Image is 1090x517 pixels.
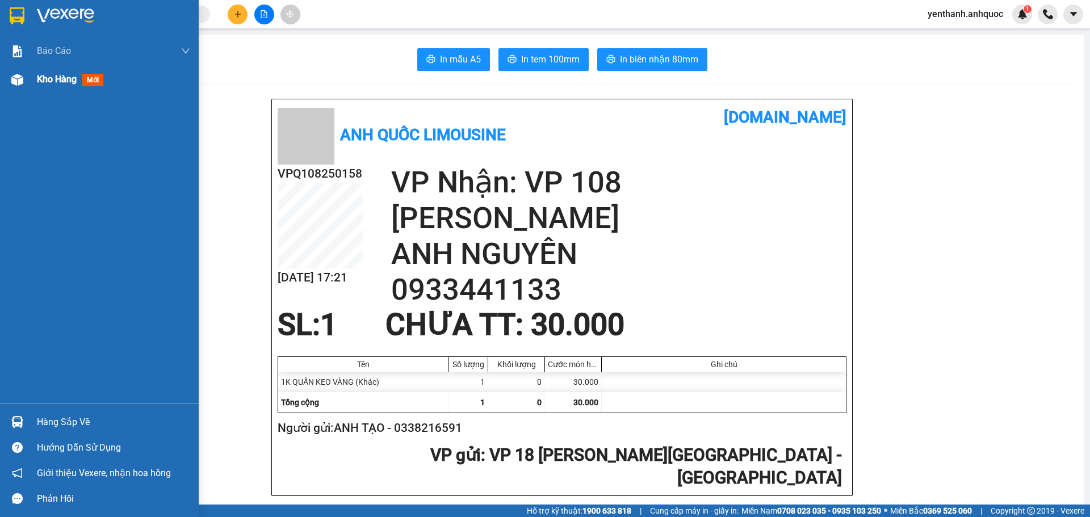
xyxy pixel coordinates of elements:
span: Gửi: [10,11,27,23]
span: caret-down [1068,9,1079,19]
span: printer [606,54,615,65]
h2: : VP 18 [PERSON_NAME][GEOGRAPHIC_DATA] - [GEOGRAPHIC_DATA] [278,444,842,490]
img: phone-icon [1043,9,1053,19]
span: message [12,493,23,504]
div: 0 [488,372,545,392]
span: 0 [537,398,542,407]
div: ANH NGUYÊN [133,37,224,51]
div: VP 18 [PERSON_NAME][GEOGRAPHIC_DATA] - [GEOGRAPHIC_DATA] [10,10,125,78]
span: Cung cấp máy in - giấy in: [650,505,739,517]
strong: 0369 525 060 [923,506,972,515]
button: file-add [254,5,274,24]
div: Hàng sắp về [37,414,190,431]
h2: VPQ108250158 [278,165,363,183]
div: 0933441133 [133,51,224,66]
span: Giới thiệu Vexere, nhận hoa hồng [37,466,171,480]
div: CHƯA TT : 30.000 [379,308,631,342]
sup: 1 [1024,5,1032,13]
div: Tên [281,360,445,369]
span: question-circle [12,442,23,453]
div: 1K QUẤN KEO VÀNG (Khác) [278,372,448,392]
img: warehouse-icon [11,416,23,428]
div: Khối lượng [491,360,542,369]
span: mới [82,74,103,86]
span: In biên nhận 80mm [620,52,698,66]
b: [DOMAIN_NAME] [724,108,846,127]
span: Tổng cộng [281,398,319,407]
h2: Người gửi: ANH TẠO - 0338216591 [278,419,842,438]
img: warehouse-icon [11,74,23,86]
div: 1 [448,372,488,392]
button: printerIn biên nhận 80mm [597,48,707,71]
span: aim [286,10,294,18]
span: Hỗ trợ kỹ thuật: [527,505,631,517]
span: ⚪️ [884,508,887,513]
span: copyright [1027,507,1035,515]
span: SL: [278,307,320,342]
img: solution-icon [11,45,23,57]
span: Báo cáo [37,44,71,58]
span: Miền Nam [741,505,881,517]
span: notification [12,468,23,478]
button: aim [280,5,300,24]
span: In mẫu A5 [440,52,481,66]
strong: 1900 633 818 [582,506,631,515]
button: caret-down [1063,5,1083,24]
button: printerIn mẫu A5 [417,48,490,71]
span: VP gửi [430,445,481,465]
span: file-add [260,10,268,18]
span: 30.000 [573,398,598,407]
div: VP 108 [PERSON_NAME] [133,10,224,37]
img: logo-vxr [10,7,24,24]
span: Miền Bắc [890,505,972,517]
button: printerIn tem 100mm [498,48,589,71]
span: plus [234,10,242,18]
span: Kho hàng [37,74,77,85]
h2: VP Nhận: VP 108 [PERSON_NAME] [391,165,846,236]
span: In tem 100mm [521,52,580,66]
h2: 0933441133 [391,272,846,308]
span: | [640,505,642,517]
span: Nhận: [133,11,160,23]
button: plus [228,5,248,24]
span: printer [426,54,435,65]
h2: [DATE] 17:21 [278,268,363,287]
span: yenthanh.anhquoc [919,7,1012,21]
span: down [181,47,190,56]
span: | [980,505,982,517]
div: 30.000 [545,372,602,392]
span: printer [508,54,517,65]
div: ANH TẠO [10,78,125,91]
b: Anh Quốc Limousine [340,125,506,144]
div: Số lượng [451,360,485,369]
span: 1 [1025,5,1029,13]
div: Cước món hàng [548,360,598,369]
div: Hướng dẫn sử dụng [37,439,190,456]
strong: 0708 023 035 - 0935 103 250 [777,506,881,515]
h2: ANH NGUYÊN [391,236,846,272]
span: 1 [320,307,337,342]
div: Phản hồi [37,490,190,507]
div: Ghi chú [605,360,843,369]
span: 1 [480,398,485,407]
img: icon-new-feature [1017,9,1028,19]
